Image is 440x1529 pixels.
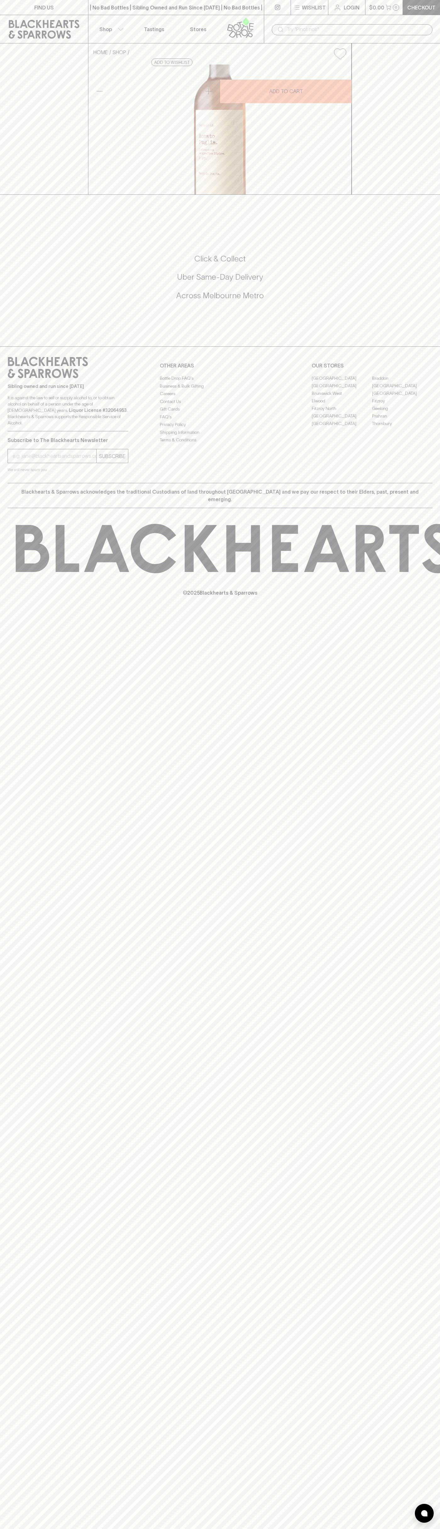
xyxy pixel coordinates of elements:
button: Add to wishlist [151,59,192,66]
a: HOME [93,49,108,55]
a: Braddon [372,374,432,382]
a: Prahran [372,412,432,420]
a: FAQ's [160,413,281,421]
p: Checkout [407,4,436,11]
p: $0.00 [369,4,384,11]
a: Business & Bulk Gifting [160,382,281,390]
button: ADD TO CART [220,80,352,103]
p: It is against the law to sell or supply alcohol to, or to obtain alcohol on behalf of a person un... [8,395,128,426]
p: SUBSCRIBE [99,452,125,460]
a: Fitzroy North [312,405,372,412]
a: [GEOGRAPHIC_DATA] [312,374,372,382]
a: Bottle Drop FAQ's [160,375,281,382]
button: Add to wishlist [331,46,349,62]
strong: Liquor License #32064953 [69,408,127,413]
a: Contact Us [160,398,281,405]
h5: Across Melbourne Metro [8,290,432,301]
a: [GEOGRAPHIC_DATA] [312,412,372,420]
a: [GEOGRAPHIC_DATA] [372,389,432,397]
a: Fitzroy [372,397,432,405]
a: Elwood [312,397,372,405]
a: Thornbury [372,420,432,427]
h5: Click & Collect [8,254,432,264]
a: [GEOGRAPHIC_DATA] [312,420,372,427]
p: Stores [190,25,206,33]
input: Try "Pinot noir" [287,25,427,35]
a: Gift Cards [160,406,281,413]
p: Sibling owned and run since [DATE] [8,383,128,389]
a: Terms & Conditions [160,436,281,444]
p: Blackhearts & Sparrows acknowledges the traditional Custodians of land throughout [GEOGRAPHIC_DAT... [12,488,428,503]
p: Tastings [144,25,164,33]
a: Geelong [372,405,432,412]
button: SUBSCRIBE [97,449,128,463]
a: Careers [160,390,281,398]
p: Wishlist [302,4,326,11]
a: Shipping Information [160,428,281,436]
a: [GEOGRAPHIC_DATA] [372,382,432,389]
a: SHOP [113,49,126,55]
h5: Uber Same-Day Delivery [8,272,432,282]
p: ADD TO CART [269,87,303,95]
button: Shop [88,15,132,43]
a: Stores [176,15,220,43]
p: OTHER AREAS [160,362,281,369]
p: Shop [99,25,112,33]
p: We will never spam you [8,467,128,473]
div: Call to action block [8,228,432,334]
a: Privacy Policy [160,421,281,428]
img: bubble-icon [421,1510,427,1516]
p: OUR STORES [312,362,432,369]
p: Subscribe to The Blackhearts Newsletter [8,436,128,444]
a: Brunswick West [312,389,372,397]
a: Tastings [132,15,176,43]
input: e.g. jane@blackheartsandsparrows.com.au [13,451,96,461]
img: 39743.png [88,64,351,194]
p: 0 [395,6,397,9]
p: Login [344,4,359,11]
p: FIND US [34,4,54,11]
a: [GEOGRAPHIC_DATA] [312,382,372,389]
